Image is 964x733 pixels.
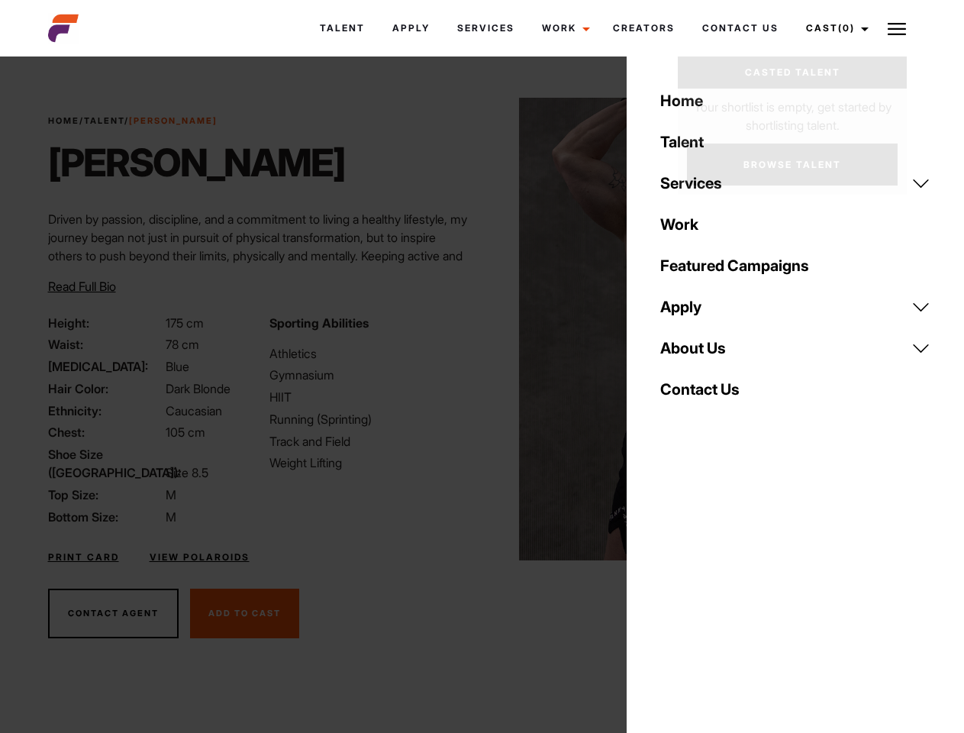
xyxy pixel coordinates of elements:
[651,204,940,245] a: Work
[166,403,222,418] span: Caucasian
[269,410,472,428] li: Running (Sprinting)
[48,445,163,482] span: Shoe Size ([GEOGRAPHIC_DATA]):
[84,115,124,126] a: Talent
[651,328,940,369] a: About Us
[166,337,199,352] span: 78 cm
[678,57,907,89] a: Casted Talent
[688,8,792,49] a: Contact Us
[651,286,940,328] a: Apply
[48,115,218,128] span: / /
[269,315,369,331] strong: Sporting Abilities
[651,245,940,286] a: Featured Campaigns
[443,8,528,49] a: Services
[48,379,163,398] span: Hair Color:
[166,315,204,331] span: 175 cm
[651,121,940,163] a: Talent
[166,509,176,525] span: M
[379,8,443,49] a: Apply
[888,20,906,38] img: Burger icon
[48,210,473,302] p: Driven by passion, discipline, and a commitment to living a healthy lifestyle, my journey began n...
[269,454,472,472] li: Weight Lifting
[48,357,163,376] span: [MEDICAL_DATA]:
[528,8,599,49] a: Work
[190,589,299,639] button: Add To Cast
[166,359,189,374] span: Blue
[48,551,119,564] a: Print Card
[678,89,907,134] p: Your shortlist is empty, get started by shortlisting talent.
[48,13,79,44] img: cropped-aefm-brand-fav-22-square.png
[48,115,79,126] a: Home
[166,425,205,440] span: 105 cm
[150,551,250,564] a: View Polaroids
[838,22,855,34] span: (0)
[269,432,472,450] li: Track and Field
[306,8,379,49] a: Talent
[269,344,472,363] li: Athletics
[48,402,163,420] span: Ethnicity:
[48,589,179,639] button: Contact Agent
[687,144,898,186] a: Browse Talent
[48,423,163,441] span: Chest:
[166,465,208,480] span: Size 8.5
[651,163,940,204] a: Services
[651,80,940,121] a: Home
[166,487,176,502] span: M
[269,388,472,406] li: HIIT
[48,277,116,295] button: Read Full Bio
[48,314,163,332] span: Height:
[651,369,940,410] a: Contact Us
[792,8,878,49] a: Cast(0)
[48,279,116,294] span: Read Full Bio
[269,366,472,384] li: Gymnasium
[48,335,163,354] span: Waist:
[208,608,281,618] span: Add To Cast
[166,381,231,396] span: Dark Blonde
[48,486,163,504] span: Top Size:
[48,140,345,186] h1: [PERSON_NAME]
[48,508,163,526] span: Bottom Size:
[129,115,218,126] strong: [PERSON_NAME]
[599,8,688,49] a: Creators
